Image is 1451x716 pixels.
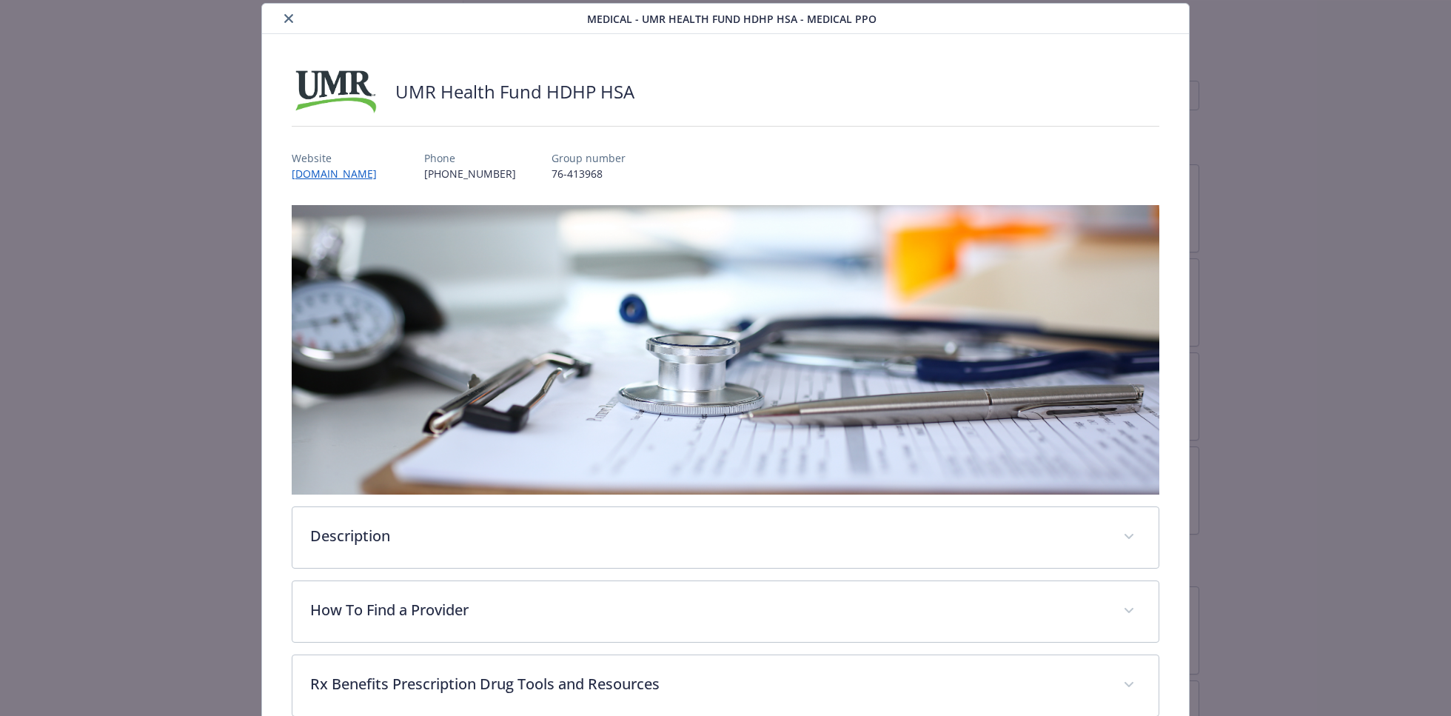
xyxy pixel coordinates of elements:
[292,167,389,181] a: [DOMAIN_NAME]
[292,581,1159,642] div: How To Find a Provider
[292,70,381,114] img: UMR
[292,507,1159,568] div: Description
[587,11,877,27] span: Medical - UMR Health Fund HDHP HSA - Medical PPO
[552,150,626,166] p: Group number
[280,10,298,27] button: close
[292,205,1159,495] img: banner
[395,79,634,104] h2: UMR Health Fund HDHP HSA
[424,150,516,166] p: Phone
[424,166,516,181] p: [PHONE_NUMBER]
[310,599,1105,621] p: How To Find a Provider
[310,673,1105,695] p: Rx Benefits Prescription Drug Tools and Resources
[292,655,1159,716] div: Rx Benefits Prescription Drug Tools and Resources
[310,525,1105,547] p: Description
[552,166,626,181] p: 76-413968
[292,150,389,166] p: Website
